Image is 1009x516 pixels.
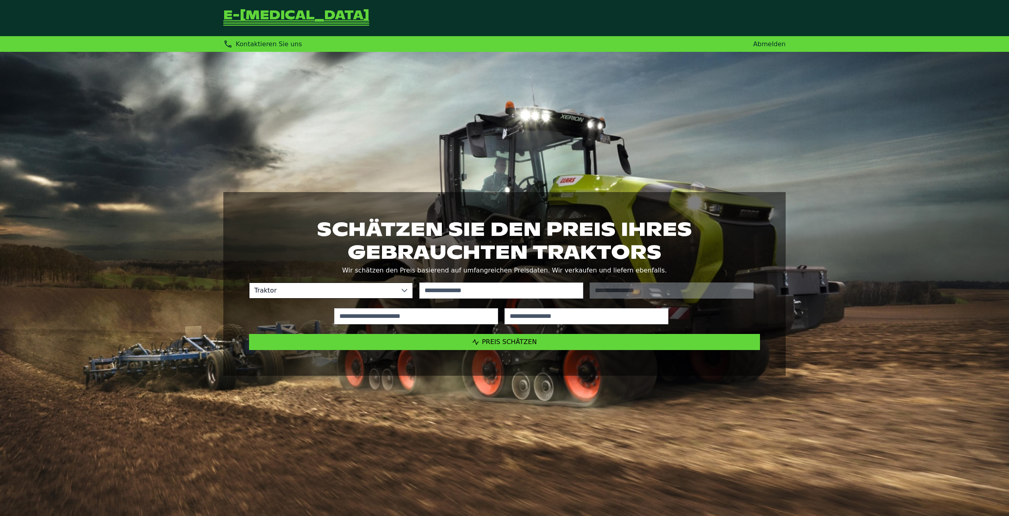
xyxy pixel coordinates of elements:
span: Traktor [249,283,396,298]
button: Preis schätzen [249,334,760,350]
a: Zurück zur Startseite [223,10,369,27]
p: Wir schätzen den Preis basierend auf umfangreichen Preisdaten. Wir verkaufen und liefern ebenfalls. [249,265,760,276]
a: Abmelden [753,40,786,48]
h1: Schätzen Sie den Preis Ihres gebrauchten Traktors [249,218,760,263]
div: Kontaktieren Sie uns [223,39,302,49]
span: Preis schätzen [482,338,537,346]
span: Kontaktieren Sie uns [236,40,302,48]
